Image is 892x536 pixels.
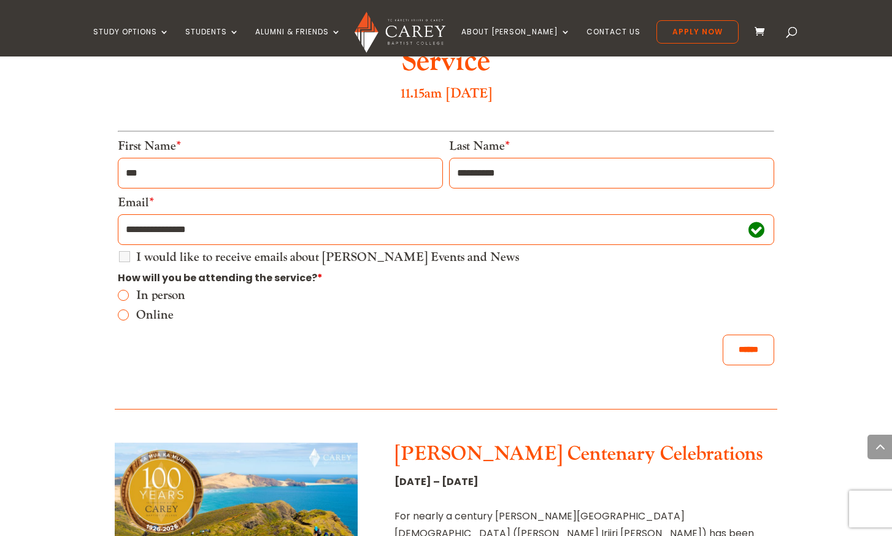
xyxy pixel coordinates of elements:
[93,28,169,56] a: Study Options
[118,271,323,285] span: How will you be attending the service?
[118,195,154,211] label: Email
[401,85,492,102] font: 11.15am [DATE]
[461,28,571,56] a: About [PERSON_NAME]
[136,251,519,263] label: I would like to receive emails about [PERSON_NAME] Events and News
[136,289,774,301] label: In person
[355,12,445,53] img: Carey Baptist College
[586,28,640,56] a: Contact Us
[394,443,777,472] h3: [PERSON_NAME] Centenary Celebrations
[136,309,774,321] label: Online
[255,28,341,56] a: Alumni & Friends
[656,20,739,44] a: Apply Now
[394,475,479,489] strong: [DATE] – [DATE]
[118,138,181,154] label: First Name
[185,28,239,56] a: Students
[449,138,510,154] label: Last Name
